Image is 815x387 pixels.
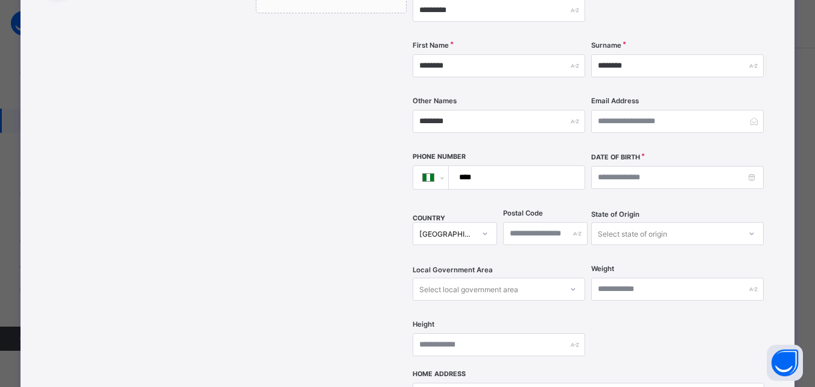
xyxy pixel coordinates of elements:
[591,97,639,105] label: Email Address
[503,209,543,217] label: Postal Code
[598,222,667,245] div: Select state of origin
[591,41,621,50] label: Surname
[413,266,493,274] span: Local Government Area
[413,97,457,105] label: Other Names
[413,370,466,378] label: Home Address
[591,264,614,273] label: Weight
[413,214,445,222] span: COUNTRY
[419,278,518,301] div: Select local government area
[591,153,640,161] label: Date of Birth
[413,153,466,161] label: Phone Number
[767,345,803,381] button: Open asap
[591,210,639,219] span: State of Origin
[413,320,434,328] label: Height
[419,229,475,238] div: [GEOGRAPHIC_DATA]
[413,41,449,50] label: First Name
